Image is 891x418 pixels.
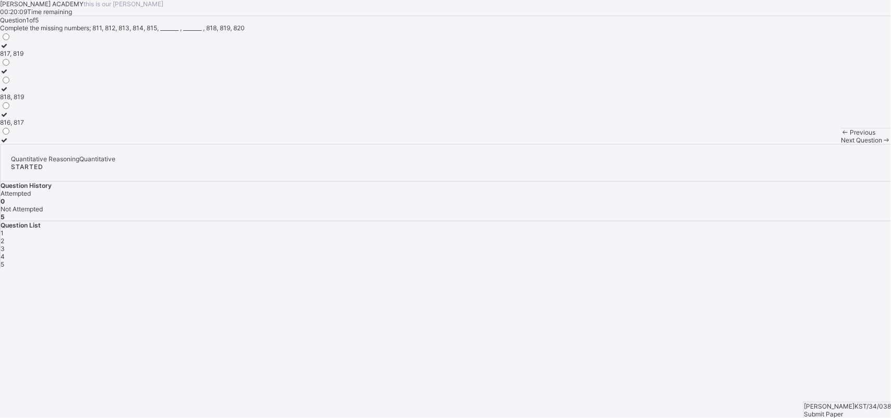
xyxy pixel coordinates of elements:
span: Submit Paper [804,410,843,418]
span: KST/34/038 [854,402,891,410]
span: Next Question [841,136,882,144]
span: Time remaining [27,8,72,16]
span: 2 [1,237,4,245]
span: 5 [1,260,4,268]
span: 3 [1,245,5,253]
span: STARTED [11,163,43,171]
span: Not Attempted [1,205,43,213]
b: 0 [1,197,5,205]
span: Question List [1,221,41,229]
span: Question History [1,182,52,189]
span: 1 [1,229,4,237]
span: 4 [1,253,5,260]
span: [PERSON_NAME] [804,402,854,410]
span: Attempted [1,189,31,197]
span: Quantitative Reasoning [11,155,79,163]
span: Quantitative [79,155,115,163]
span: Previous [850,128,875,136]
b: 5 [1,213,5,221]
